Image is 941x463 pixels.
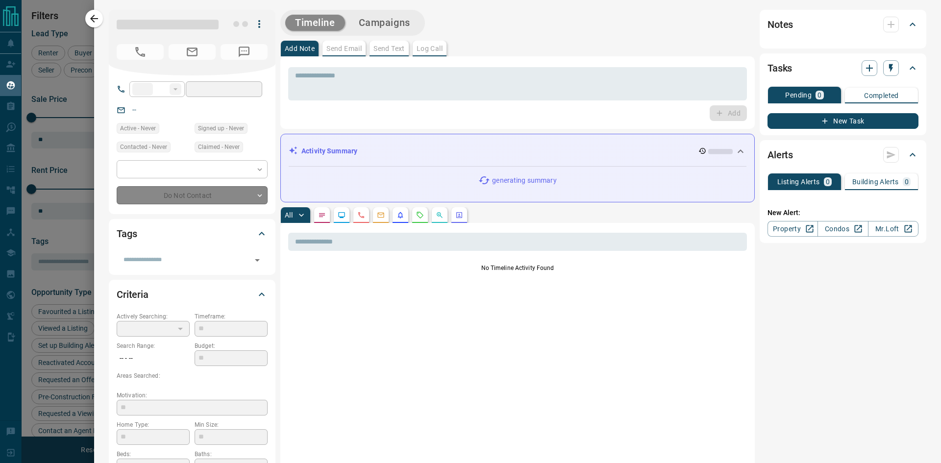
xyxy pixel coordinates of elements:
[285,212,293,219] p: All
[289,142,746,160] div: Activity Summary
[117,287,149,302] h2: Criteria
[852,178,899,185] p: Building Alerts
[817,92,821,98] p: 0
[195,420,268,429] p: Min Size:
[349,15,420,31] button: Campaigns
[768,17,793,32] h2: Notes
[768,147,793,163] h2: Alerts
[117,450,190,459] p: Beds:
[416,211,424,219] svg: Requests
[198,142,240,152] span: Claimed - Never
[768,208,918,218] p: New Alert:
[768,56,918,80] div: Tasks
[864,92,899,99] p: Completed
[221,44,268,60] span: No Number
[250,253,264,267] button: Open
[357,211,365,219] svg: Calls
[905,178,909,185] p: 0
[768,60,792,76] h2: Tasks
[768,113,918,129] button: New Task
[117,226,137,242] h2: Tags
[826,178,830,185] p: 0
[117,341,190,350] p: Search Range:
[768,13,918,36] div: Notes
[285,15,345,31] button: Timeline
[817,221,868,237] a: Condos
[777,178,820,185] p: Listing Alerts
[785,92,812,98] p: Pending
[318,211,326,219] svg: Notes
[117,283,268,306] div: Criteria
[117,44,164,60] span: No Number
[455,211,463,219] svg: Agent Actions
[195,450,268,459] p: Baths:
[117,391,268,400] p: Motivation:
[117,371,268,380] p: Areas Searched:
[117,186,268,204] div: Do Not Contact
[169,44,216,60] span: No Email
[436,211,444,219] svg: Opportunities
[768,143,918,167] div: Alerts
[301,146,357,156] p: Activity Summary
[195,312,268,321] p: Timeframe:
[868,221,918,237] a: Mr.Loft
[132,106,136,114] a: --
[492,175,556,186] p: generating summary
[117,420,190,429] p: Home Type:
[195,341,268,350] p: Budget:
[120,123,156,133] span: Active - Never
[396,211,404,219] svg: Listing Alerts
[117,350,190,366] p: -- - --
[285,45,315,52] p: Add Note
[288,264,747,272] p: No Timeline Activity Found
[377,211,385,219] svg: Emails
[120,142,167,152] span: Contacted - Never
[768,221,818,237] a: Property
[338,211,346,219] svg: Lead Browsing Activity
[117,312,190,321] p: Actively Searching:
[198,123,244,133] span: Signed up - Never
[117,222,268,245] div: Tags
